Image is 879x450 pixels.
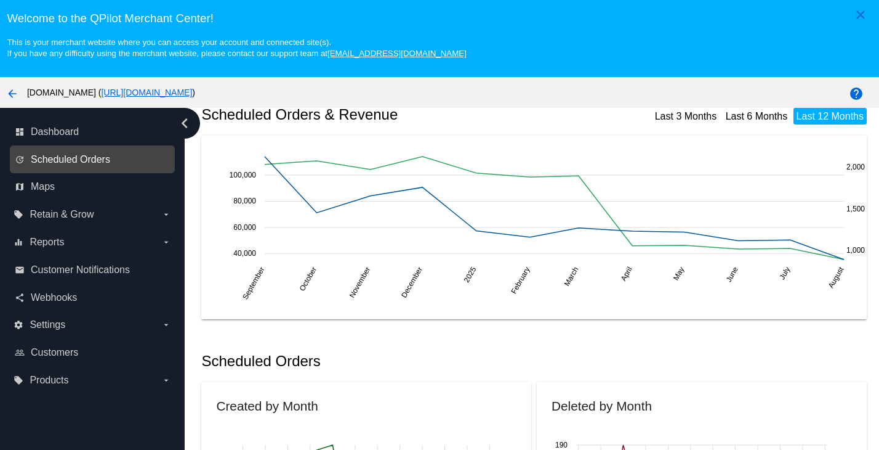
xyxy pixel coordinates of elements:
[241,266,267,301] text: September
[31,292,77,303] span: Webhooks
[853,7,868,22] mat-icon: close
[555,441,568,449] text: 190
[724,265,740,284] text: June
[298,266,318,293] text: October
[14,210,23,219] i: local_offer
[400,266,425,300] text: December
[462,265,478,284] text: 2025
[849,86,864,101] mat-icon: help
[31,154,110,165] span: Scheduled Orders
[31,126,79,137] span: Dashboard
[510,266,532,296] text: February
[14,375,23,385] i: local_offer
[7,12,872,25] h3: Welcome to the QPilot Merchant Center!
[14,320,23,330] i: settings
[161,320,171,330] i: arrow_drop_down
[655,111,717,121] a: Last 3 Months
[15,265,25,275] i: email
[30,375,68,386] span: Products
[327,49,467,58] a: [EMAIL_ADDRESS][DOMAIN_NAME]
[15,348,25,358] i: people_outline
[15,343,171,362] a: people_outline Customers
[348,266,372,300] text: November
[30,237,64,248] span: Reports
[672,266,686,282] text: May
[161,375,171,385] i: arrow_drop_down
[563,266,580,288] text: March
[161,237,171,247] i: arrow_drop_down
[778,266,792,281] text: July
[5,86,20,101] mat-icon: arrow_back
[15,122,171,142] a: dashboard Dashboard
[14,237,23,247] i: equalizer
[7,38,466,58] small: This is your merchant website where you can access your account and connected site(s). If you hav...
[201,106,537,123] h2: Scheduled Orders & Revenue
[726,111,788,121] a: Last 6 Months
[230,171,257,179] text: 100,000
[30,209,94,220] span: Retain & Grow
[797,111,864,121] a: Last 12 Months
[619,266,634,283] text: April
[234,197,257,205] text: 80,000
[31,347,78,358] span: Customers
[234,223,257,232] text: 60,000
[15,293,25,303] i: share
[101,88,192,97] a: [URL][DOMAIN_NAME]
[15,182,25,192] i: map
[234,249,257,258] text: 40,000
[31,181,55,192] span: Maps
[15,260,171,280] a: email Customer Notifications
[15,288,171,308] a: share Webhooks
[216,399,318,413] h2: Created by Month
[175,113,195,133] i: chevron_left
[30,319,65,330] span: Settings
[15,177,171,197] a: map Maps
[161,210,171,219] i: arrow_drop_down
[15,150,171,170] a: update Scheduled Orders
[827,265,846,290] text: August
[552,399,652,413] h2: Deleted by Month
[846,163,865,171] text: 2,000
[31,264,130,276] span: Customer Notifications
[846,205,865,213] text: 1,500
[27,88,195,97] span: [DOMAIN_NAME] ( )
[15,127,25,137] i: dashboard
[15,155,25,165] i: update
[846,246,865,255] text: 1,000
[201,353,537,370] h2: Scheduled Orders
